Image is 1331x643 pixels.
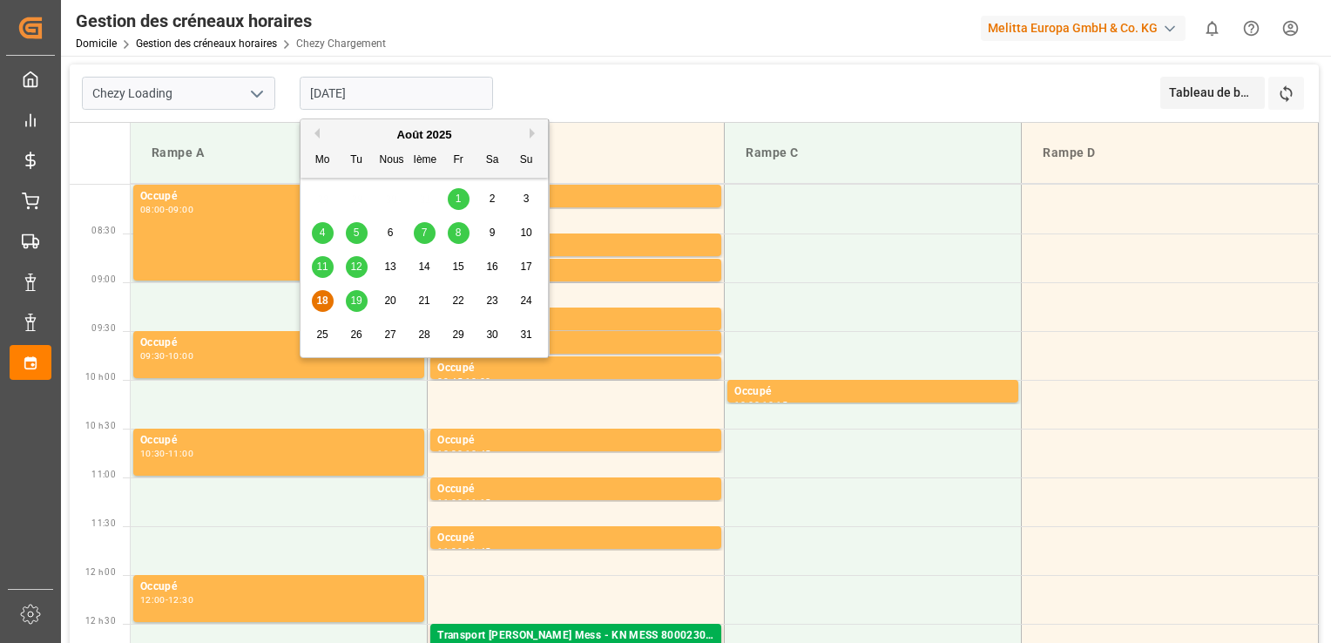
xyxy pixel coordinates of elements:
div: Fr [448,150,470,172]
font: Tableau de bord [1169,85,1259,99]
span: 2 [490,193,496,205]
div: Occupé [437,311,714,328]
span: 21 [418,294,429,307]
div: Choisissez Mardi 5 août 2025 [346,222,368,244]
span: 11 [316,261,328,273]
div: mois 2025-08 [306,182,544,352]
div: Occupé [140,188,417,206]
div: Choisissez le vendredi 22 août 2025 [448,290,470,312]
span: 17 [520,261,531,273]
div: - [166,596,168,604]
div: Occupé [437,530,714,547]
span: 14 [418,261,429,273]
div: 09:45 [437,377,463,385]
div: - [463,450,465,457]
div: Choisissez le dimanche 3 août 2025 [516,188,537,210]
span: 19 [350,294,361,307]
div: - [760,401,762,409]
div: Nous [380,150,402,172]
span: 20 [384,294,395,307]
span: 7 [422,227,428,239]
div: Occupé [734,383,1011,401]
div: 10:00 [465,377,490,385]
div: Choisissez le dimanche 24 août 2025 [516,290,537,312]
span: 28 [418,328,429,341]
div: Choisissez le mardi 19 août 2025 [346,290,368,312]
div: - [463,547,465,555]
span: 30 [486,328,497,341]
span: 11:30 [91,518,116,528]
span: 25 [316,328,328,341]
button: Melitta Europa GmbH & Co. KG [981,11,1192,44]
span: 12 [350,261,361,273]
div: Choisissez le dimanche 10 août 2025 [516,222,537,244]
div: 10:00 [734,401,760,409]
span: 29 [452,328,463,341]
div: Gestion des créneaux horaires [76,8,386,34]
span: 16 [486,261,497,273]
div: 12:30 [168,596,193,604]
div: Choisissez le dimanche 17 août 2025 [516,256,537,278]
div: Tu [346,150,368,172]
div: Choisissez le jeudi 21 août 2025 [414,290,436,312]
button: Mois précédent [309,128,320,139]
div: Choisissez le lundi 11 août 2025 [312,256,334,278]
div: 09:00 [168,206,193,213]
div: Ième [414,150,436,172]
div: 10:45 [465,450,490,457]
div: 10:15 [762,401,787,409]
div: Occupé [140,335,417,352]
span: 12 h 00 [85,567,116,577]
div: 10:30 [437,450,463,457]
span: 6 [388,227,394,239]
div: Choisissez le vendredi 29 août 2025 [448,324,470,346]
span: 10 h 30 [85,421,116,430]
div: Choisissez le samedi 23 août 2025 [482,290,503,312]
span: 1 [456,193,462,205]
div: Rampe A [145,137,413,169]
div: Choisissez le jeudi 14 août 2025 [414,256,436,278]
div: 11:00 [437,498,463,506]
div: - [463,498,465,506]
div: Choisissez le vendredi 15 août 2025 [448,256,470,278]
div: Occupé [437,237,714,254]
div: Choisissez le jeudi 7 août 2025 [414,222,436,244]
div: Choisissez Mercredi 27 août 2025 [380,324,402,346]
div: 08:00 [140,206,166,213]
button: Afficher 0 nouvelles notifications [1192,9,1232,48]
div: - [166,206,168,213]
span: 9 [490,227,496,239]
div: Choisissez le samedi 2 août 2025 [482,188,503,210]
span: 8 [456,227,462,239]
span: 13 [384,261,395,273]
span: 08:30 [91,226,116,235]
div: 10:30 [140,450,166,457]
span: 18 [316,294,328,307]
div: Sa [482,150,503,172]
div: Choisissez le jeudi 28 août 2025 [414,324,436,346]
div: Choisissez le samedi 9 août 2025 [482,222,503,244]
div: 11:15 [465,498,490,506]
div: Août 2025 [301,126,548,144]
div: Choisissez Mercredi 13 août 2025 [380,256,402,278]
div: Occupé [437,188,714,206]
div: Mo [312,150,334,172]
div: Choisissez Mercredi 20 août 2025 [380,290,402,312]
button: Ouvrir le menu [243,80,269,107]
font: Melitta Europa GmbH & Co. KG [988,19,1158,37]
div: Occupé [140,432,417,450]
div: Choisissez le mardi 26 août 2025 [346,324,368,346]
div: 11:00 [168,450,193,457]
div: Su [516,150,537,172]
div: Choisissez le lundi 4 août 2025 [312,222,334,244]
div: Occupé [437,481,714,498]
div: Occupé [437,432,714,450]
div: 11:30 [437,547,463,555]
span: 15 [452,261,463,273]
button: Centre d’aide [1232,9,1271,48]
span: 24 [520,294,531,307]
span: 10 h 00 [85,372,116,382]
div: 11:45 [465,547,490,555]
div: Occupé [437,335,714,352]
div: Choisissez le samedi 16 août 2025 [482,256,503,278]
